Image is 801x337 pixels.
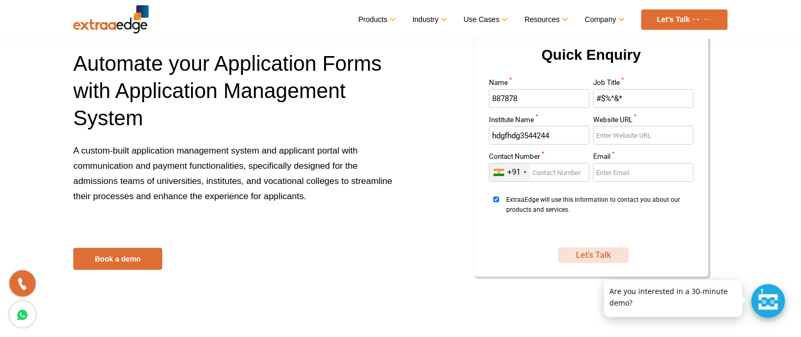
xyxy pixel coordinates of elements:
a: Let’s Talk [641,9,728,30]
input: Enter Website URL [593,126,694,145]
input: Enter Institute Name [489,126,589,145]
a: Company [585,12,623,27]
span: Automate your Application Forms with Application Management System [73,52,382,129]
a: Industry [413,12,446,27]
p: A custom-built application management system and applicant portal with communication and payment ... [73,143,393,219]
h2: Quick Enquiry [487,42,696,79]
label: Contact Number [489,153,589,163]
label: Institute Name [489,116,589,126]
input: Enter Name [489,89,589,108]
label: Email [593,153,694,163]
div: +91 [507,167,520,177]
div: Chat [751,284,785,318]
label: Job Title [593,79,694,89]
a: Book a demo [73,248,162,270]
a: Use Cases [464,12,506,27]
label: Name [489,79,589,89]
input: Enter Job Title [593,89,694,108]
label: Website URL [593,116,694,126]
div: India (भारत): +91 [489,164,530,181]
button: SUBMIT [558,247,628,263]
input: Enter Contact Number [489,163,589,182]
span: ExtraaEdge will use this information to contact you about our products and services. [507,195,691,234]
a: Resources [525,12,566,27]
a: Products [359,12,394,27]
input: ExtraaEdge will use this information to contact you about our products and services. [489,197,504,202]
input: Enter Email [593,163,694,182]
